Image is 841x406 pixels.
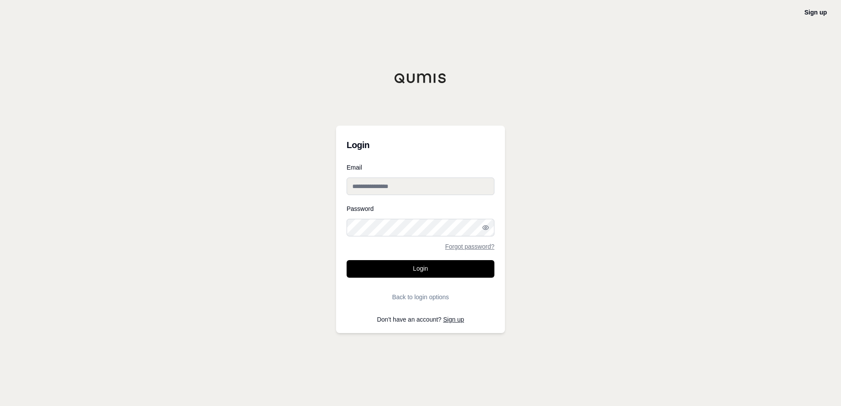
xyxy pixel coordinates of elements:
[347,260,494,278] button: Login
[347,164,494,170] label: Email
[347,206,494,212] label: Password
[443,316,464,323] a: Sign up
[347,288,494,306] button: Back to login options
[347,136,494,154] h3: Login
[394,73,447,83] img: Qumis
[445,243,494,250] a: Forgot password?
[347,316,494,323] p: Don't have an account?
[804,9,827,16] a: Sign up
